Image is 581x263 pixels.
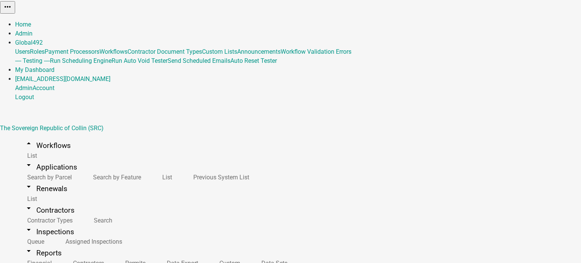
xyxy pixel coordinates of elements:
[15,233,53,250] a: Queue
[50,57,112,64] a: Run Scheduling Engine
[168,57,230,64] a: Send Scheduled Emails
[15,180,76,198] a: arrow_drop_downRenewals
[15,66,54,73] a: My Dashboard
[30,48,45,55] a: Roles
[24,139,33,148] i: arrow_drop_up
[45,48,99,55] a: Payment Processors
[15,30,33,37] a: Admin
[230,57,277,64] a: Auto Reset Tester
[15,201,84,219] a: arrow_drop_downContractors
[281,48,351,55] a: Workflow Validation Errors
[53,233,131,250] a: Assigned Inspections
[15,191,46,207] a: List
[24,246,33,255] i: arrow_drop_down
[24,204,33,213] i: arrow_drop_down
[15,84,581,102] div: [EMAIL_ADDRESS][DOMAIN_NAME]
[181,169,258,185] a: Previous System List
[15,75,110,82] a: [EMAIL_ADDRESS][DOMAIN_NAME]
[15,48,30,55] a: Users
[15,158,86,176] a: arrow_drop_downApplications
[202,48,237,55] a: Custom Lists
[112,57,168,64] a: Run Auto Void Tester
[150,169,181,185] a: List
[15,148,46,164] a: List
[15,57,50,64] a: ---- Testing ----
[24,225,33,234] i: arrow_drop_down
[15,137,80,154] a: arrow_drop_upWorkflows
[33,39,43,46] span: 492
[24,160,33,170] i: arrow_drop_down
[15,84,33,92] a: Admin
[24,182,33,191] i: arrow_drop_down
[15,244,71,262] a: arrow_drop_downReports
[99,48,127,55] a: Workflows
[3,2,12,11] i: more_horiz
[15,212,82,229] a: Contractor Types
[15,169,81,185] a: Search by Parcel
[15,21,31,28] a: Home
[237,48,281,55] a: Announcements
[15,39,43,46] a: Global492
[81,169,150,185] a: Search by Feature
[33,84,54,92] a: Account
[15,223,83,241] a: arrow_drop_downInspections
[127,48,202,55] a: Contractor Document Types
[82,212,121,229] a: Search
[15,47,581,65] div: Global492
[15,93,34,101] a: Logout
